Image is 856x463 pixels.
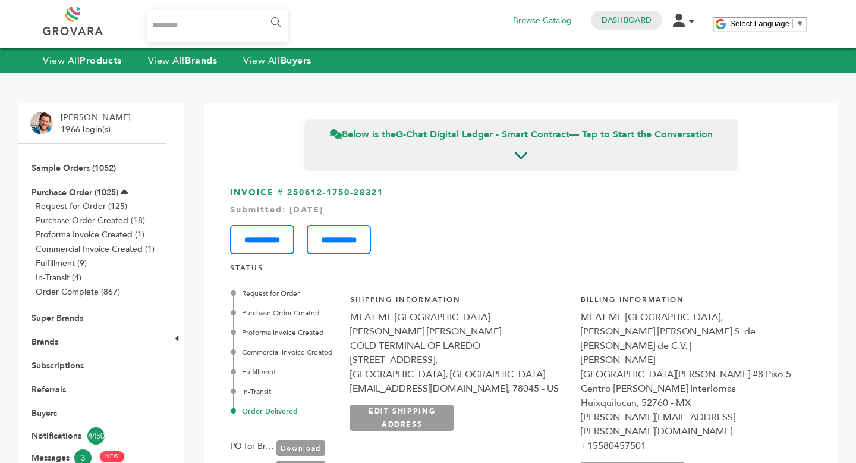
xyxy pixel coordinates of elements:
[581,310,799,353] div: MEAT ME [GEOGRAPHIC_DATA], [PERSON_NAME] [PERSON_NAME] S. de [PERSON_NAME] de C.V. |
[243,54,311,67] a: View AllBuyers
[36,258,87,269] a: Fulfillment (9)
[350,324,568,339] div: [PERSON_NAME] [PERSON_NAME]
[233,327,337,338] div: Proforma Invoice Created
[581,439,799,453] div: +15580457501
[230,187,812,254] h3: INVOICE # 250612-1750-28321
[32,360,84,371] a: Subscriptions
[36,229,144,240] a: Proforma Invoice Created (1)
[233,386,337,397] div: In-Transit
[276,440,325,456] a: Download
[230,263,812,279] h4: STATUS
[396,128,569,141] strong: G-Chat Digital Ledger - Smart Contract
[581,367,799,396] div: [GEOGRAPHIC_DATA][PERSON_NAME] #8 Piso 5 Centro [PERSON_NAME] Interlomas
[36,243,155,255] a: Commercial Invoice Created (1)
[581,295,799,311] h4: Billing Information
[148,54,218,67] a: View AllBrands
[581,353,799,367] div: [PERSON_NAME]
[100,451,124,462] span: NEW
[32,187,118,198] a: Purchase Order (1025)
[602,15,652,26] a: Dashboard
[330,128,713,141] span: Below is the — Tap to Start the Conversation
[32,427,153,445] a: Notifications4450
[36,201,127,212] a: Request for Order (125)
[281,54,311,67] strong: Buyers
[581,410,799,439] div: [PERSON_NAME][EMAIL_ADDRESS][PERSON_NAME][DOMAIN_NAME]
[36,286,120,298] a: Order Complete (867)
[32,384,66,395] a: Referrals
[350,405,454,431] a: EDIT SHIPPING ADDRESS
[233,288,337,299] div: Request for Order
[513,14,572,27] a: Browse Catalog
[32,312,83,324] a: Super Brands
[350,367,568,381] div: [GEOGRAPHIC_DATA], [GEOGRAPHIC_DATA]
[36,272,81,283] a: In-Transit (4)
[43,54,122,67] a: View AllProducts
[233,347,337,358] div: Commercial Invoice Created
[796,19,804,28] span: ▼
[185,54,217,67] strong: Brands
[350,381,568,396] div: [EMAIL_ADDRESS][DOMAIN_NAME], 78045 - US
[581,396,799,410] div: Huixquilucan, 52760 - MX
[233,308,337,318] div: Purchase Order Created
[233,406,337,417] div: Order Delivered
[350,310,568,324] div: MEAT ME [GEOGRAPHIC_DATA]
[87,427,105,445] span: 4450
[350,295,568,311] h4: Shipping Information
[730,19,789,28] span: Select Language
[730,19,804,28] a: Select Language​
[36,215,145,226] a: Purchase Order Created (18)
[147,9,288,42] input: Search...
[230,439,276,453] label: PO for Brand
[32,162,116,174] a: Sample Orders (1052)
[350,339,568,367] div: COLD TERMINAL OF LAREDO [STREET_ADDRESS],
[32,336,58,348] a: Brands
[80,54,121,67] strong: Products
[32,408,57,419] a: Buyers
[230,204,812,216] div: Submitted: [DATE]
[233,367,337,377] div: Fulfillment
[61,112,139,135] li: [PERSON_NAME] - 1966 login(s)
